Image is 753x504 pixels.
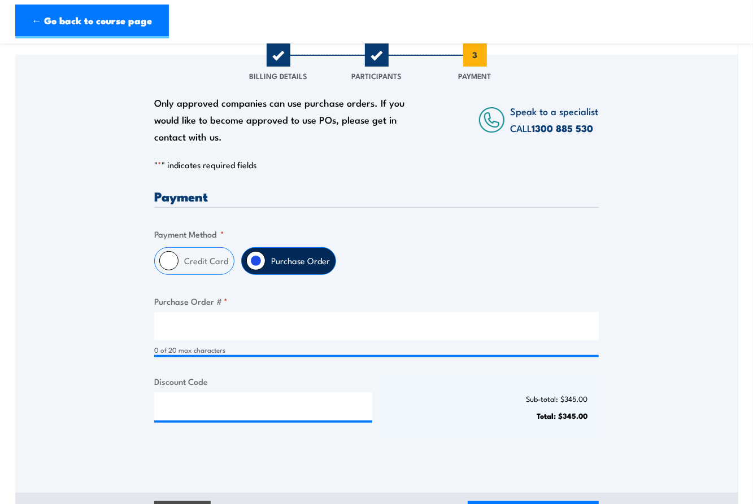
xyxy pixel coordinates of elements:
p: " " indicates required fields [154,159,599,170]
p: Sub-total: $345.00 [393,395,588,403]
label: Purchase Order [265,248,336,274]
h3: Payment [154,190,599,203]
div: Only approved companies can use purchase orders. If you would like to become approved to use POs,... [154,94,411,145]
strong: Total: $345.00 [537,410,587,421]
label: Credit Card [179,248,234,274]
a: ← Go back to course page [15,5,169,38]
a: 1300 885 530 [532,121,594,135]
div: 0 of 20 max characters [154,345,599,356]
span: Payment [459,70,491,81]
label: Purchase Order # [154,295,599,308]
span: 3 [463,43,487,67]
legend: Payment Method [154,227,224,240]
span: Speak to a specialist CALL [511,104,599,135]
span: 2 [365,43,389,67]
label: Discount Code [154,375,372,388]
span: 1 [267,43,290,67]
span: Participants [351,70,402,81]
span: Billing Details [249,70,307,81]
